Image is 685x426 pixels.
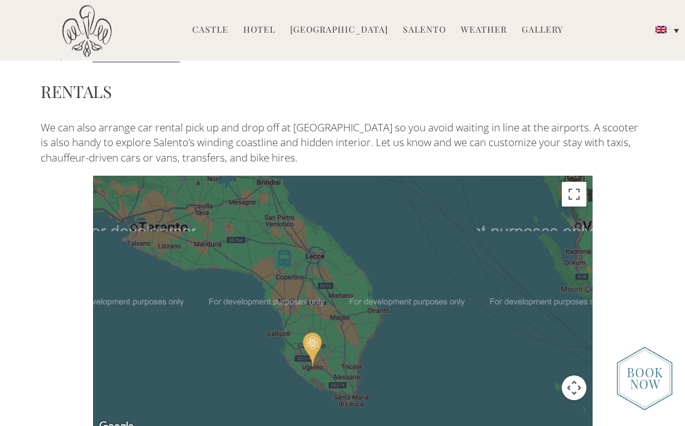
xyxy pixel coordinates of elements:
[655,26,667,33] img: English
[403,23,446,38] a: Salento
[243,23,275,38] a: Hotel
[41,120,644,165] p: We can also arrange car rental pick up and drop off at [GEOGRAPHIC_DATA] so you avoid waiting in ...
[522,23,563,38] a: Gallery
[461,23,507,38] a: Weather
[617,346,673,411] img: new-booknow.png
[192,23,229,38] a: Castle
[562,375,586,400] button: Map camera controls
[290,23,388,38] a: [GEOGRAPHIC_DATA]
[562,182,586,207] button: Toggle fullscreen view
[41,79,644,104] h3: RENTALS
[62,5,111,57] img: Castello di Ugento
